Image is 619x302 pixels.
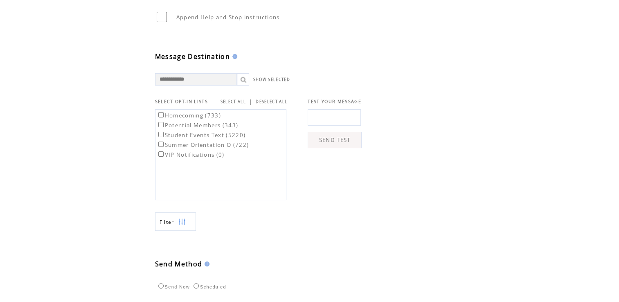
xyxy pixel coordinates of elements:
label: Send Now [156,284,190,289]
label: Student Events Text (5220) [157,131,246,139]
label: Summer Orientation O (722) [157,141,249,149]
span: TEST YOUR MESSAGE [308,99,361,104]
a: SEND TEST [308,132,362,148]
label: Potential Members (343) [157,122,239,129]
span: Message Destination [155,52,230,61]
span: Show filters [160,219,174,225]
span: | [249,98,252,105]
img: help.gif [202,261,209,266]
span: SELECT OPT-IN LISTS [155,99,208,104]
input: Scheduled [194,283,199,288]
img: filters.png [178,213,186,231]
a: Filter [155,212,196,231]
input: Potential Members (343) [158,122,164,127]
input: VIP Notifications (0) [158,151,164,157]
input: Summer Orientation O (722) [158,142,164,147]
input: Homecoming (733) [158,112,164,117]
label: VIP Notifications (0) [157,151,225,158]
label: Homecoming (733) [157,112,221,119]
label: Scheduled [191,284,226,289]
img: help.gif [230,54,237,59]
a: SHOW SELECTED [253,77,290,82]
span: Send Method [155,259,203,268]
input: Send Now [158,283,164,288]
input: Student Events Text (5220) [158,132,164,137]
span: Append Help and Stop instructions [176,14,280,21]
a: DESELECT ALL [256,99,287,104]
a: SELECT ALL [221,99,246,104]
